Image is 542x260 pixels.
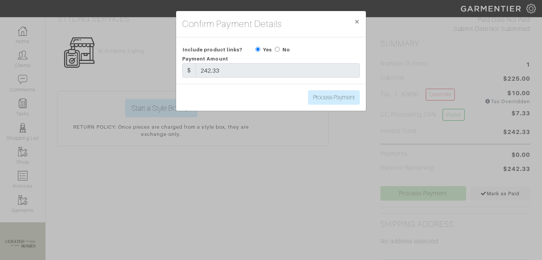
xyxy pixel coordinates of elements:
input: Process Payment [308,90,360,105]
span: Payment Amount [182,56,228,62]
h4: Confirm Payment Details [182,17,282,31]
div: $ [182,63,196,78]
label: No [282,46,290,53]
span: × [354,16,360,27]
span: Include product links? [183,44,242,55]
label: Yes [263,46,272,53]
